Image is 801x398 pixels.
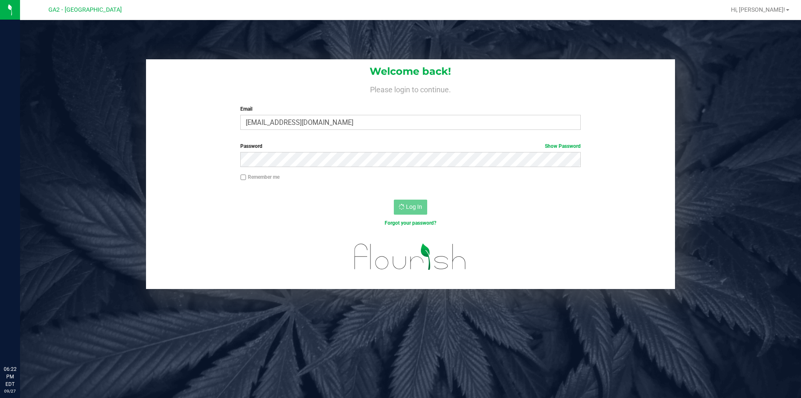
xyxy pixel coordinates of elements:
a: Forgot your password? [385,220,436,226]
img: flourish_logo.svg [344,236,476,278]
button: Log In [394,200,427,215]
span: Hi, [PERSON_NAME]! [731,6,785,13]
span: Log In [406,203,422,210]
span: GA2 - [GEOGRAPHIC_DATA] [48,6,122,13]
h1: Welcome back! [146,66,675,77]
p: 06:22 PM EDT [4,365,16,388]
label: Email [240,105,580,113]
span: Password [240,143,262,149]
a: Show Password [545,143,581,149]
input: Remember me [240,175,246,180]
p: 09/27 [4,388,16,394]
h4: Please login to continue. [146,84,675,94]
label: Remember me [240,173,280,181]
